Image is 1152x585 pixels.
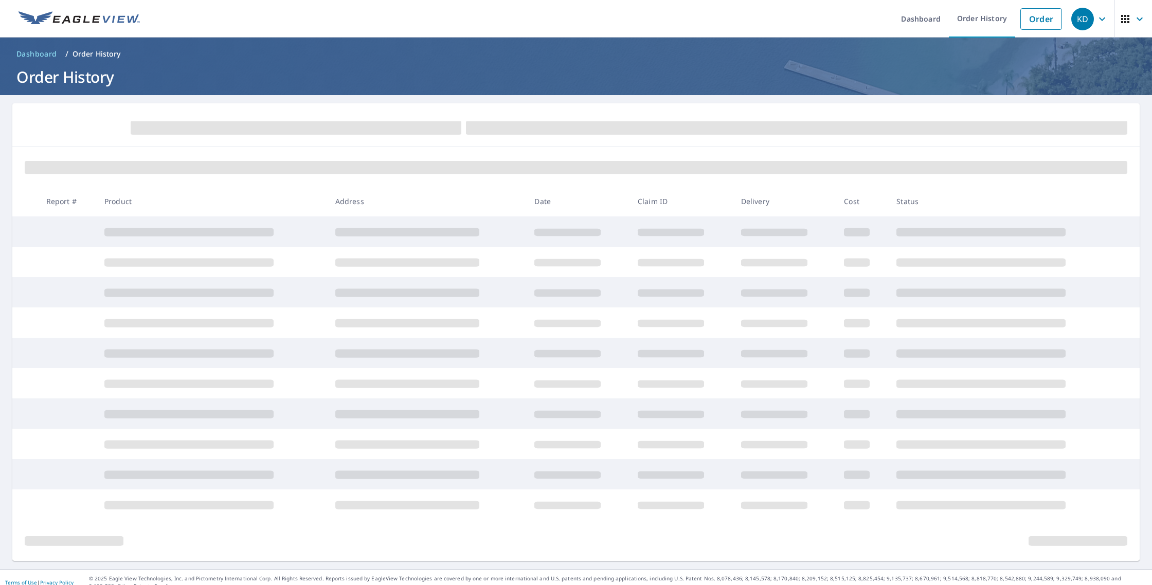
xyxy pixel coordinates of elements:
img: EV Logo [19,11,140,27]
th: Claim ID [629,186,733,216]
span: Dashboard [16,49,57,59]
th: Cost [836,186,888,216]
th: Report # [38,186,96,216]
li: / [65,48,68,60]
th: Delivery [733,186,836,216]
th: Status [888,186,1119,216]
a: Order [1020,8,1062,30]
p: Order History [73,49,121,59]
div: KD [1071,8,1094,30]
nav: breadcrumb [12,46,1140,62]
a: Dashboard [12,46,61,62]
th: Date [526,186,629,216]
h1: Order History [12,66,1140,87]
th: Address [327,186,527,216]
th: Product [96,186,327,216]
